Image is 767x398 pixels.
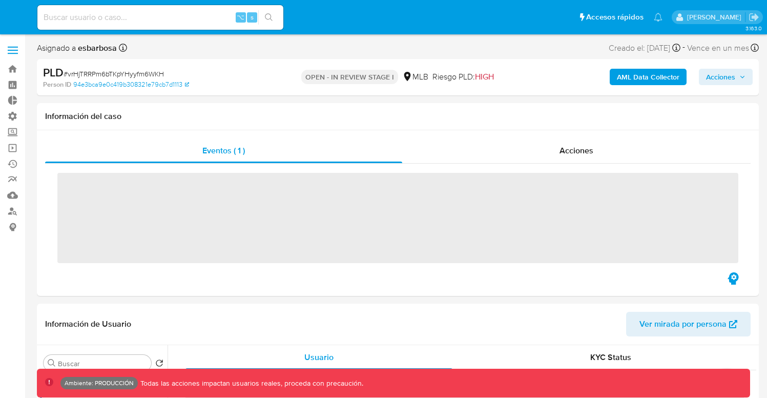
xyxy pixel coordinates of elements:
a: 94e3bca9e0c419b308321e79cb7d1113 [73,80,189,89]
p: david.garay@mercadolibre.com.co [687,12,745,22]
p: Ambiente: PRODUCCIÓN [65,381,134,385]
b: PLD [43,64,64,81]
a: Notificaciones [654,13,662,22]
span: Asignado a [37,43,117,54]
button: AML Data Collector [610,69,687,85]
button: Buscar [48,359,56,367]
span: Vence en un mes [687,43,749,54]
a: Salir [749,12,759,23]
span: # vrHjTRRPm6bTKpYHyyfm6WKH [64,69,164,79]
p: Todas las acciones impactan usuarios reales, proceda con precaución. [138,379,363,388]
span: Riesgo PLD: [432,71,494,83]
button: Acciones [699,69,753,85]
input: Buscar usuario o caso... [37,11,283,24]
button: search-icon [258,10,279,25]
span: Usuario [304,351,334,363]
b: AML Data Collector [617,69,679,85]
b: esbarbosa [76,42,117,54]
span: HIGH [475,71,494,83]
span: Ver mirada por persona [639,312,727,336]
span: Acciones [706,69,735,85]
div: Creado el: [DATE] [609,41,680,55]
span: ‌ [57,173,738,263]
span: Eventos ( 1 ) [202,145,245,156]
button: Ver mirada por persona [626,312,751,336]
span: s [251,12,254,22]
span: ⌥ [237,12,244,22]
span: Acciones [559,145,593,156]
span: Accesos rápidos [586,12,644,23]
h1: Información de Usuario [45,319,131,329]
div: MLB [402,71,428,83]
span: - [682,41,685,55]
h1: Información del caso [45,111,751,122]
input: Buscar [58,359,147,368]
span: KYC Status [590,351,631,363]
p: OPEN - IN REVIEW STAGE I [301,70,398,84]
button: Volver al orden por defecto [155,359,163,370]
b: Person ID [43,80,71,89]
